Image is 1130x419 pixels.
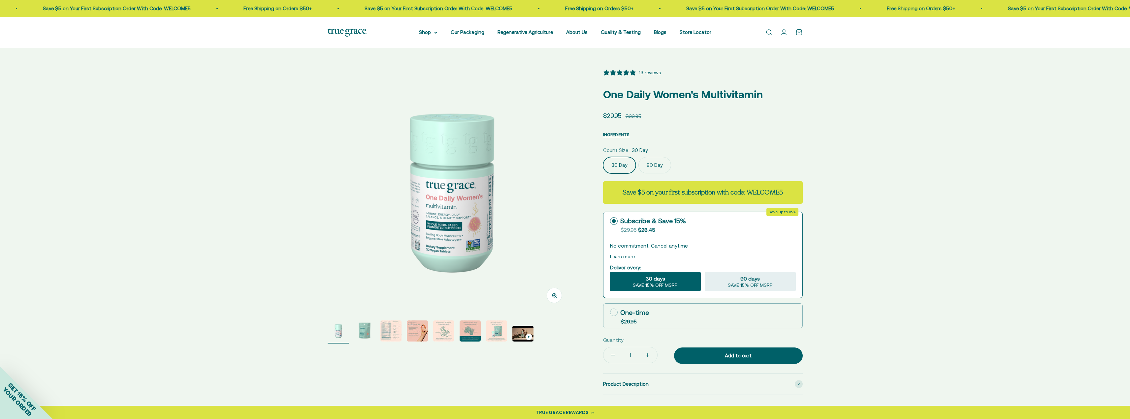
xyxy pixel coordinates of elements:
[654,29,666,35] a: Blogs
[680,29,711,35] a: Store Locator
[601,29,641,35] a: Quality & Testing
[603,132,630,137] span: INGREDIENTS
[451,29,484,35] a: Our Packaging
[354,320,375,342] img: We select ingredients that play a concrete role in true health, and we include them at effective ...
[407,320,428,344] button: Go to item 4
[380,320,402,344] button: Go to item 3
[407,320,428,342] img: - 1200IU of Vitamin D3 from Lichen and 60 mcg of Vitamin K2 from Mena-Q7 - Regenerative & organic...
[433,320,454,342] img: Holy Basil and Ashwagandha are Ayurvedic herbs known as "adaptogens." They support overall health...
[237,6,305,11] a: Free Shipping on Orders $50+
[328,320,349,344] button: Go to item 1
[460,320,481,342] img: Reighi supports healthy aging.* Cordyceps support endurance.* Our extracts come exclusively from ...
[36,5,184,13] p: Save $5 on Your First Subscription Order With Code: WELCOME5
[498,29,553,35] a: Regenerative Agriculture
[558,6,627,11] a: Free Shipping on Orders $50+
[603,69,661,76] button: 5 stars, 13 ratings
[639,69,661,76] div: 13 reviews
[536,409,589,416] div: TRUE GRACE REWARDS
[674,347,803,364] button: Add to cart
[603,347,623,363] button: Decrease quantity
[512,326,533,344] button: Go to item 8
[603,380,649,388] span: Product Description
[603,131,630,138] button: INGREDIENTS
[328,320,349,342] img: We select ingredients that play a concrete role in true health, and we include them at effective ...
[566,29,588,35] a: About Us
[328,69,571,313] img: We select ingredients that play a concrete role in true health, and we include them at effective ...
[632,146,648,154] span: 30 Day
[679,5,827,13] p: Save $5 on Your First Subscription Order With Code: WELCOME5
[603,111,622,121] sale-price: $29.95
[1,386,33,418] span: YOUR ORDER
[603,336,625,344] label: Quantity:
[460,320,481,344] button: Go to item 6
[603,86,803,103] p: One Daily Women's Multivitamin
[603,374,803,395] summary: Product Description
[623,188,783,197] strong: Save $5 on your first subscription with code: WELCOME5
[433,320,454,344] button: Go to item 5
[380,320,402,342] img: We select ingredients that play a concrete role in true health, and we include them at effective ...
[486,320,507,344] button: Go to item 7
[486,320,507,342] img: When you opt for our refill pouches instead of buying a whole new bottle every time you buy suppl...
[603,146,629,154] legend: Count Size:
[419,28,437,36] summary: Shop
[638,347,657,363] button: Increase quantity
[880,6,948,11] a: Free Shipping on Orders $50+
[687,352,790,360] div: Add to cart
[358,5,505,13] p: Save $5 on Your First Subscription Order With Code: WELCOME5
[626,112,641,120] compare-at-price: $33.95
[354,320,375,344] button: Go to item 2
[7,381,37,412] span: GET 15% OFF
